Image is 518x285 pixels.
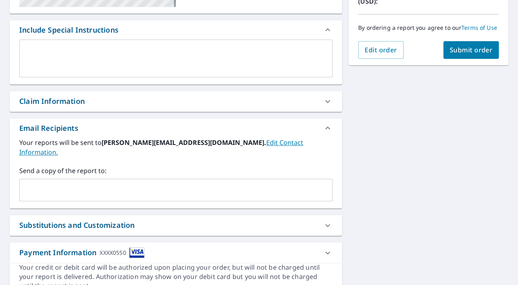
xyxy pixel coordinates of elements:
span: Submit order [450,45,493,54]
div: Email Recipients [19,123,78,134]
div: Include Special Instructions [10,20,342,39]
span: Edit order [365,45,397,54]
div: Substitutions and Customization [10,215,342,235]
div: Include Special Instructions [19,25,118,35]
b: [PERSON_NAME][EMAIL_ADDRESS][DOMAIN_NAME]. [102,138,266,147]
div: Claim Information [19,96,85,107]
div: Payment InformationXXXX0550cardImage [10,242,342,263]
a: Terms of Use [461,24,497,31]
button: Edit order [358,41,404,59]
div: XXXX0550 [100,247,126,258]
div: Claim Information [10,91,342,112]
div: Substitutions and Customization [19,220,135,231]
label: Send a copy of the report to: [19,166,332,176]
button: Submit order [443,41,499,59]
label: Your reports will be sent to [19,138,332,157]
div: Payment Information [19,247,145,258]
div: Email Recipients [10,118,342,138]
p: By ordering a report you agree to our [358,24,499,31]
img: cardImage [129,247,145,258]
